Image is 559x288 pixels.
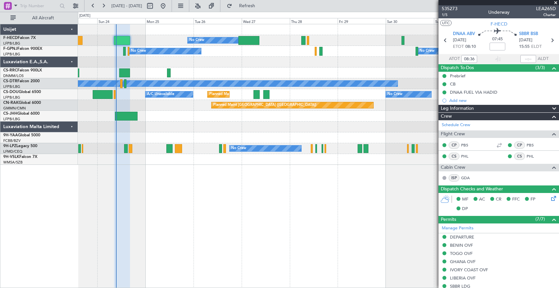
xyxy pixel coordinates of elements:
[442,225,474,232] a: Manage Permits
[519,37,532,44] span: [DATE]
[224,1,263,11] button: Refresh
[3,41,20,46] a: LFPB/LBG
[450,234,474,240] div: DEPARTURE
[441,113,452,120] span: Crew
[3,144,16,148] span: 9H-LPZ
[465,44,476,50] span: 08:10
[3,68,17,72] span: CS-RRC
[290,18,338,24] div: Thu 28
[189,35,204,45] div: No Crew
[450,242,473,248] div: BENIN OVF
[462,196,468,203] span: MF
[3,95,20,100] a: LFPB/LBG
[441,164,465,171] span: Cabin Crew
[449,98,556,103] div: Add new
[419,46,435,56] div: No Crew
[496,196,501,203] span: CR
[461,153,476,159] a: PHL
[3,36,36,40] a: F-HECDFalcon 7X
[20,1,58,11] input: Trip Number
[531,44,542,50] span: ELDT
[434,18,482,24] div: Sun 31
[3,47,17,51] span: F-GPNJ
[3,160,23,165] a: WMSA/SZB
[3,101,19,105] span: CN-RAK
[527,142,541,148] a: PBS
[536,5,556,12] span: LEA265D
[519,44,530,50] span: 15:55
[3,138,21,143] a: FCBB/BZV
[145,18,194,24] div: Mon 25
[441,105,474,112] span: Leg Information
[3,155,19,159] span: 9H-VSLK
[111,3,142,9] span: [DATE] - [DATE]
[3,68,42,72] a: CS-RRCFalcon 900LX
[3,149,22,154] a: LFMD/CEQ
[441,216,456,223] span: Permits
[531,196,535,203] span: FP
[97,18,145,24] div: Sun 24
[213,100,316,110] div: Planned Maint [GEOGRAPHIC_DATA] ([GEOGRAPHIC_DATA])
[450,81,456,87] div: CB
[442,122,470,128] a: Schedule Crew
[462,206,468,212] span: DP
[209,89,312,99] div: Planned Maint [GEOGRAPHIC_DATA] ([GEOGRAPHIC_DATA])
[453,37,466,44] span: [DATE]
[233,4,261,8] span: Refresh
[194,18,242,24] div: Tue 26
[386,18,434,24] div: Sat 30
[450,259,475,264] div: GHANA OVF
[441,64,474,72] span: Dispatch To-Dos
[338,18,386,24] div: Fri 29
[3,36,18,40] span: F-HECD
[3,117,20,122] a: LFPB/LBG
[461,175,476,181] a: GDA
[3,84,20,89] a: LFPB/LBG
[442,5,457,12] span: 535273
[491,21,507,28] span: F-HECD
[441,185,503,193] span: Dispatch Checks and Weather
[488,9,510,16] div: Underway
[514,142,525,149] div: CP
[512,196,520,203] span: FFC
[461,55,477,63] input: --:--
[3,155,37,159] a: 9H-VSLKFalcon 7X
[3,52,20,57] a: LFPB/LBG
[449,142,459,149] div: CP
[3,106,26,111] a: GMMN/CMN
[7,13,71,23] button: All Aircraft
[3,133,40,137] a: 9H-YAAGlobal 5000
[231,144,246,153] div: No Crew
[536,12,556,18] span: Charter
[535,64,545,71] span: (3/3)
[442,12,457,18] span: 1/5
[441,130,465,138] span: Flight Crew
[479,196,485,203] span: AC
[387,89,402,99] div: No Crew
[3,112,40,116] a: CS-JHHGlobal 6000
[492,36,503,43] span: 07:45
[450,89,497,95] div: DNAA FUEL VIA HADID
[131,46,146,56] div: No Crew
[3,90,19,94] span: CS-DOU
[514,153,525,160] div: CS
[242,18,290,24] div: Wed 27
[3,144,37,148] a: 9H-LPZLegacy 500
[3,79,40,83] a: CS-DTRFalcon 2000
[450,275,475,281] div: LIBERIA OVF
[453,44,464,50] span: ETOT
[535,216,545,222] span: (7/7)
[461,142,476,148] a: PBS
[538,56,549,62] span: ALDT
[449,174,459,182] div: ISP
[450,251,473,256] div: TOGO OVF
[519,31,538,37] span: SBBR BSB
[449,56,460,62] span: ATOT
[3,133,18,137] span: 9H-YAA
[449,153,459,160] div: CS
[3,47,42,51] a: F-GPNJFalcon 900EX
[527,153,541,159] a: PHL
[3,101,41,105] a: CN-RAKGlobal 6000
[450,73,465,79] div: Prebrief
[79,13,90,19] div: [DATE]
